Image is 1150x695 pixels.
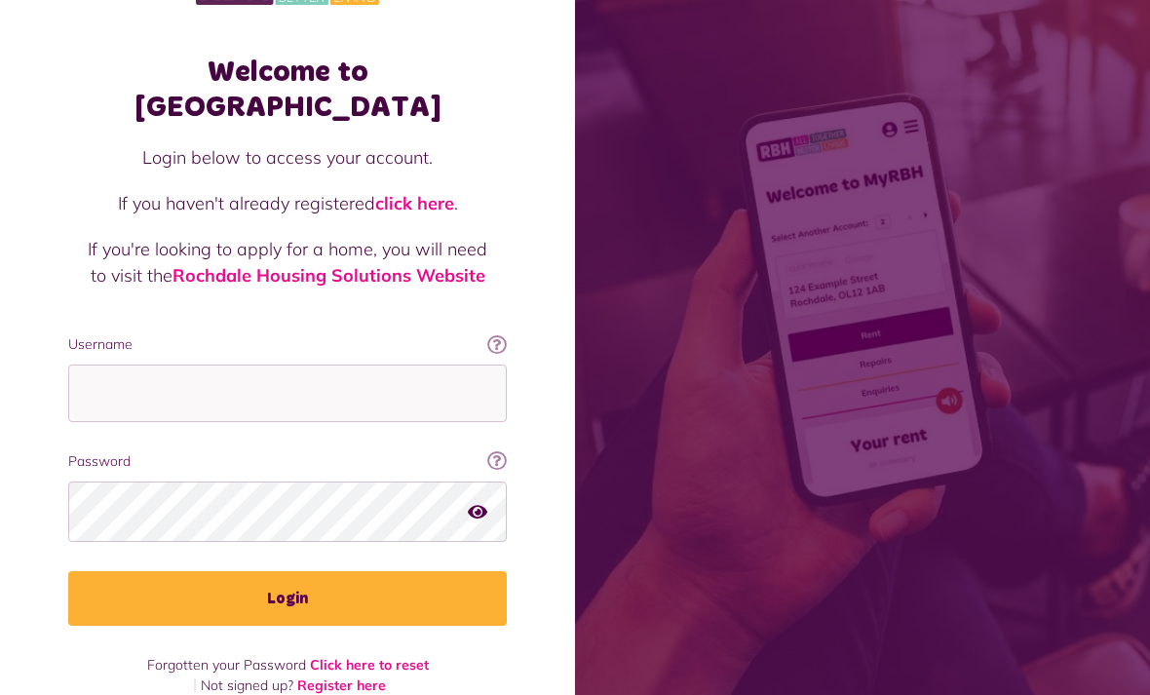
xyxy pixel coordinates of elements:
[375,192,454,214] a: click here
[88,236,487,289] p: If you're looking to apply for a home, you will need to visit the
[68,334,507,355] label: Username
[297,676,386,694] a: Register here
[88,144,487,171] p: Login below to access your account.
[201,676,293,694] span: Not signed up?
[68,55,507,125] h1: Welcome to [GEOGRAPHIC_DATA]
[88,190,487,216] p: If you haven't already registered .
[68,571,507,626] button: Login
[147,656,306,674] span: Forgotten your Password
[172,264,485,287] a: Rochdale Housing Solutions Website
[310,656,429,674] a: Click here to reset
[68,451,507,472] label: Password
